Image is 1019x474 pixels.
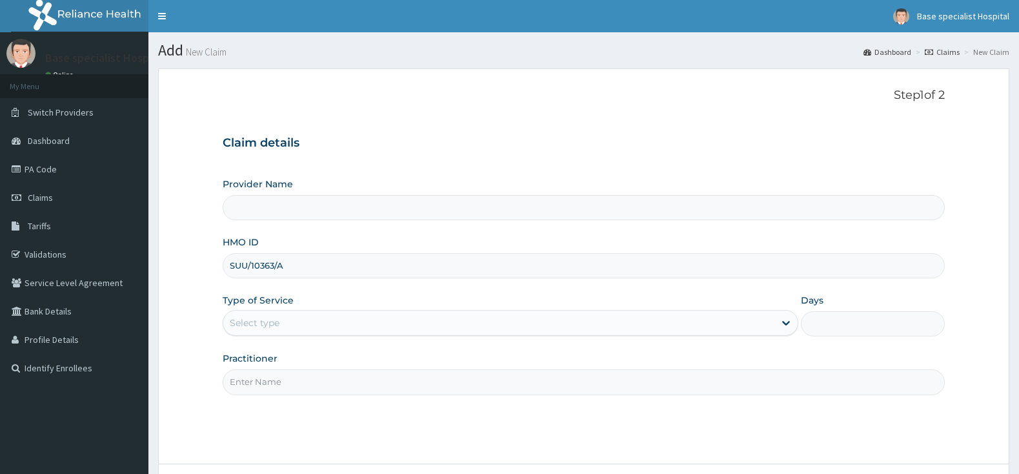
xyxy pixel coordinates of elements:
[230,316,279,329] div: Select type
[45,52,166,64] p: Base specialist Hospital
[45,70,76,79] a: Online
[223,352,277,365] label: Practitioner
[863,46,911,57] a: Dashboard
[28,107,94,118] span: Switch Providers
[893,8,909,25] img: User Image
[223,236,259,249] label: HMO ID
[28,135,70,147] span: Dashboard
[223,253,945,278] input: Enter HMO ID
[158,42,1009,59] h1: Add
[925,46,960,57] a: Claims
[961,46,1009,57] li: New Claim
[223,136,945,150] h3: Claim details
[183,47,227,57] small: New Claim
[28,192,53,203] span: Claims
[801,294,823,307] label: Days
[6,39,35,68] img: User Image
[223,178,293,191] label: Provider Name
[223,88,945,103] p: Step 1 of 2
[223,369,945,395] input: Enter Name
[223,294,294,307] label: Type of Service
[28,220,51,232] span: Tariffs
[917,10,1009,22] span: Base specialist Hospital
